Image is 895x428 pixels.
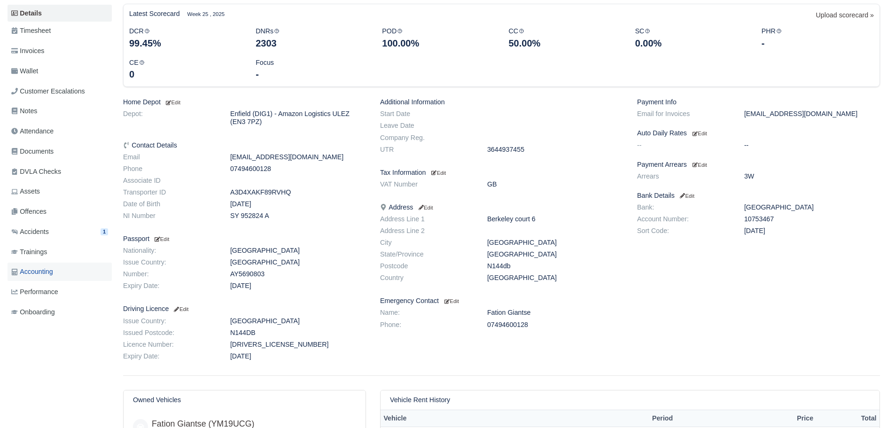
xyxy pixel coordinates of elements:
dt: Bank: [630,203,737,211]
dd: [GEOGRAPHIC_DATA] [223,258,373,266]
a: Edit [164,98,180,106]
h6: Payment Arrears [637,161,880,169]
dt: Phone: [373,321,480,329]
h6: Passport [123,235,366,243]
div: 99.45% [129,37,241,50]
dd: GB [480,180,630,188]
h6: Tax Information [380,169,623,177]
span: Invoices [11,46,44,56]
h6: Additional Information [380,98,623,106]
h6: Payment Info [637,98,880,106]
span: Wallet [11,66,38,77]
div: 0.00% [635,37,747,50]
dt: Nationality: [116,247,223,255]
dt: City [373,239,480,247]
dd: 3644937455 [480,146,630,154]
h6: Auto Daily Rates [637,129,880,137]
dt: Company Reg. [373,134,480,142]
div: DNRs [249,26,375,50]
span: Trainings [11,247,47,257]
dt: Phone [116,165,223,173]
a: Offences [8,202,112,221]
dt: Expiry Date: [116,352,223,360]
a: Attendance [8,122,112,140]
small: Edit [431,170,446,176]
small: Edit [444,298,459,304]
span: Customer Escalations [11,86,85,97]
dt: Email [116,153,223,161]
dt: Address Line 1 [373,215,480,223]
h6: Owned Vehicles [133,396,181,404]
span: DVLA Checks [11,166,61,177]
dd: [GEOGRAPHIC_DATA] [480,274,630,282]
dd: [DATE] [223,282,373,290]
dt: Associate ID [116,177,223,185]
div: 100.00% [382,37,494,50]
dd: 3W [737,172,887,180]
dd: [GEOGRAPHIC_DATA] [223,247,373,255]
dt: Licence Number: [116,341,223,349]
dt: Address Line 2 [373,227,480,235]
small: Edit [678,193,694,199]
dt: Transporter ID [116,188,223,196]
a: Edit [153,235,169,242]
small: Edit [417,205,433,210]
dt: Expiry Date: [116,282,223,290]
span: Onboarding [11,307,55,318]
dt: Postcode [373,262,480,270]
dd: SY 952824 A [223,212,373,220]
small: Week 25 , 2025 [187,10,225,18]
th: Period [649,410,769,427]
dd: 07494600128 [223,165,373,173]
div: 50.00% [508,37,621,50]
dt: Issue Country: [116,258,223,266]
div: - [256,68,368,81]
a: Edit [417,203,433,211]
a: Edit [172,305,188,312]
h6: Driving Licence [123,305,366,313]
a: Documents [8,142,112,161]
dd: [DATE] [223,200,373,208]
dd: A3D4XAKF89RVHQ [223,188,373,196]
dt: Sort Code: [630,227,737,235]
small: Edit [153,236,169,242]
span: Documents [11,146,54,157]
dt: Number: [116,270,223,278]
h6: Vehicle Rent History [390,396,450,404]
div: 0 [129,68,241,81]
div: SC [628,26,755,50]
span: 1 [101,228,108,235]
span: Offences [11,206,47,217]
dd: [DRIVERS_LICENSE_NUMBER] [223,341,373,349]
a: Edit [678,192,694,199]
dd: Fation Giantse [480,309,630,317]
a: DVLA Checks [8,163,112,181]
dt: Name: [373,309,480,317]
h6: Latest Scorecard [129,10,180,18]
dt: NI Number [116,212,223,220]
dt: VAT Number [373,180,480,188]
dd: [DATE] [223,352,373,360]
dt: UTR [373,146,480,154]
dt: Email for Invoices [630,110,737,118]
h6: Bank Details [637,192,880,200]
dt: Depot: [116,110,223,126]
a: Edit [691,161,707,168]
span: Timesheet [11,25,51,36]
span: Attendance [11,126,54,137]
a: Trainings [8,243,112,261]
div: CE [122,57,249,81]
a: Edit [429,169,446,176]
h6: Address [380,203,623,211]
dd: [GEOGRAPHIC_DATA] [480,250,630,258]
a: Edit [443,297,459,304]
div: POD [375,26,501,50]
dt: Issued Postcode: [116,329,223,337]
a: Accidents 1 [8,223,112,241]
a: Notes [8,102,112,120]
dd: Enfield (DIG1) - Amazon Logistics ULEZ (EN3 7PZ) [223,110,373,126]
a: Customer Escalations [8,82,112,101]
dd: 10753467 [737,215,887,223]
dt: Account Number: [630,215,737,223]
a: Performance [8,283,112,301]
